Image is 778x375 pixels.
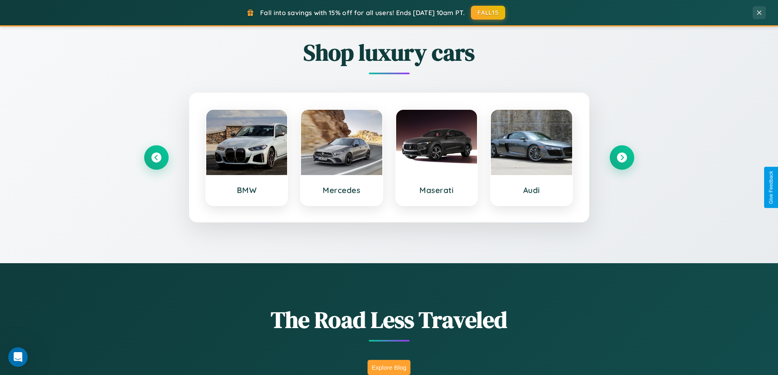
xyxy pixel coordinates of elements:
h3: BMW [214,185,279,195]
button: FALL15 [471,6,505,20]
h3: Audi [499,185,564,195]
span: Fall into savings with 15% off for all users! Ends [DATE] 10am PT. [260,9,465,17]
h2: Shop luxury cars [144,37,634,68]
iframe: Intercom live chat [8,347,28,367]
h3: Maserati [404,185,469,195]
button: Explore Blog [368,360,410,375]
h1: The Road Less Traveled [144,304,634,335]
div: Give Feedback [768,171,774,204]
h3: Mercedes [309,185,374,195]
